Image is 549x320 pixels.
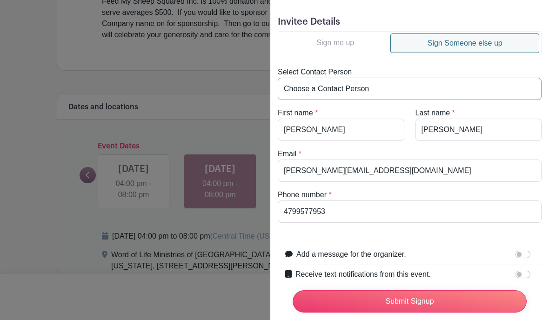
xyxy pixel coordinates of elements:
label: Last name [415,107,450,119]
a: Sign Someone else up [390,33,539,53]
label: Receive text notifications from this event. [295,269,431,280]
label: Select Contact Person [278,67,352,78]
label: Add a message for the organizer. [296,249,406,260]
a: Sign me up [280,33,390,52]
label: Phone number [278,189,327,200]
h5: Invitee Details [278,16,542,27]
input: Submit Signup [293,290,527,313]
label: Email [278,148,296,160]
label: First name [278,107,313,119]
